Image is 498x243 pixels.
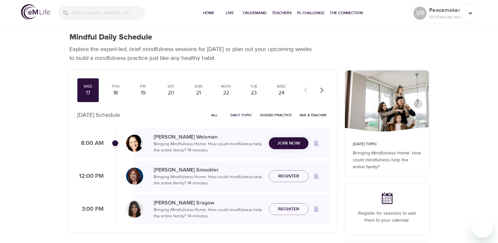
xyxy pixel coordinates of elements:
[218,84,234,89] div: Mon
[330,10,363,16] span: The Connection
[69,33,152,42] h1: Mindful Daily Schedule
[154,133,264,141] p: [PERSON_NAME] Weisman
[154,141,264,154] p: Bringing Mindfulness Home: How could mindfulness help the entire family? · 14 minutes
[154,166,264,174] p: [PERSON_NAME] Smookler
[154,174,264,187] p: Bringing Mindfulness Home: How could mindfulness help the entire family? · 14 minutes
[107,84,124,89] div: Thu
[204,110,225,120] button: All
[218,89,234,97] div: 22
[228,110,255,120] button: Daily Topic
[269,170,308,182] button: Register
[278,205,299,213] span: Register
[126,135,143,152] img: Laurie_Weisman-min.jpg
[72,6,145,20] input: Find programs, teachers, etc...
[269,203,308,215] button: Register
[308,201,324,217] span: Remind me when a class goes live every Wednesday at 3:00 PM
[297,10,325,16] span: 1% Challenge
[163,89,179,97] div: 20
[260,112,292,118] span: Guided Practice
[69,45,316,63] p: Explore the expert-led, brief mindfulness sessions for [DATE] or plan out your upcoming weeks to ...
[230,112,252,118] span: Daily Topic
[126,201,143,218] img: Lara_Sragow-min.jpg
[353,141,421,147] p: [DATE] Topic
[429,14,464,20] p: 10019 Mindful Minutes
[77,172,104,181] p: 12:00 PM
[21,4,50,20] img: logo
[272,10,292,16] span: Teachers
[126,168,143,185] img: Elaine_Smookler-min.jpg
[353,150,421,171] p: Bringing Mindfulness Home: How could mindfulness help the entire family?
[308,135,324,151] span: Remind me when a class goes live every Wednesday at 8:00 AM
[222,10,238,16] span: Live
[472,217,493,238] iframe: Button to launch messaging window
[257,110,294,120] button: Guided Practice
[273,84,290,89] div: Wed
[269,137,308,149] button: Join Now
[80,89,96,97] div: 17
[135,89,151,97] div: 19
[77,205,104,214] p: 3:00 PM
[353,210,421,224] p: Register for sessions to add them to your calendar
[80,84,96,89] div: Wed
[300,112,327,118] span: Ask a Teacher
[190,84,207,89] div: Sun
[273,89,290,97] div: 24
[308,168,324,184] span: Remind me when a class goes live every Wednesday at 12:00 PM
[154,199,264,207] p: [PERSON_NAME] Sragow
[190,89,207,97] div: 21
[135,84,151,89] div: Fri
[77,111,120,120] p: [DATE] Schedule
[207,112,223,118] span: All
[163,84,179,89] div: Sat
[246,89,262,97] div: 23
[429,6,464,14] p: Peacemaker
[201,10,217,16] span: Home
[243,10,267,16] span: On-Demand
[277,139,300,148] span: Join Now
[297,110,329,120] button: Ask a Teacher
[246,84,262,89] div: Tue
[278,172,299,180] span: Register
[107,89,124,97] div: 18
[413,7,427,20] div: VR
[77,139,104,148] p: 8:00 AM
[154,207,264,220] p: Bringing Mindfulness Home: How could mindfulness help the entire family? · 14 minutes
